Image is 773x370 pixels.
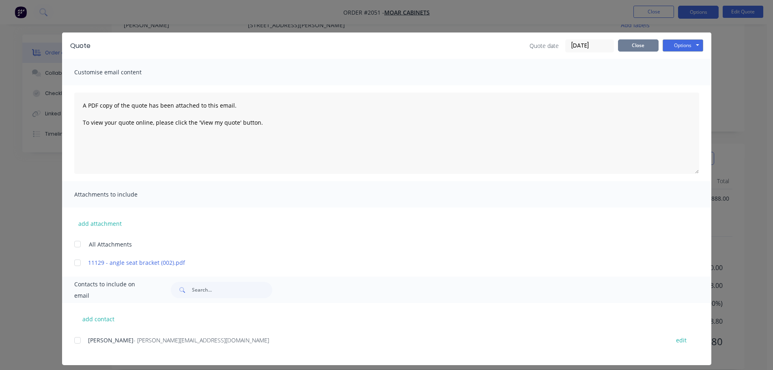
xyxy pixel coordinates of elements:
div: Quote [70,41,90,51]
button: Close [618,39,659,52]
textarea: A PDF copy of the quote has been attached to this email. To view your quote online, please click ... [74,93,699,174]
span: Customise email content [74,67,164,78]
button: edit [671,335,691,346]
input: Search... [192,282,272,298]
span: - [PERSON_NAME][EMAIL_ADDRESS][DOMAIN_NAME] [133,336,269,344]
span: All Attachments [89,240,132,249]
span: Contacts to include on email [74,279,151,301]
span: Quote date [530,41,559,50]
span: Attachments to include [74,189,164,200]
button: add contact [74,313,123,325]
button: add attachment [74,217,126,229]
a: 11129 - angle seat bracket (002).pdf [88,258,661,267]
button: Options [663,39,703,52]
span: [PERSON_NAME] [88,336,133,344]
